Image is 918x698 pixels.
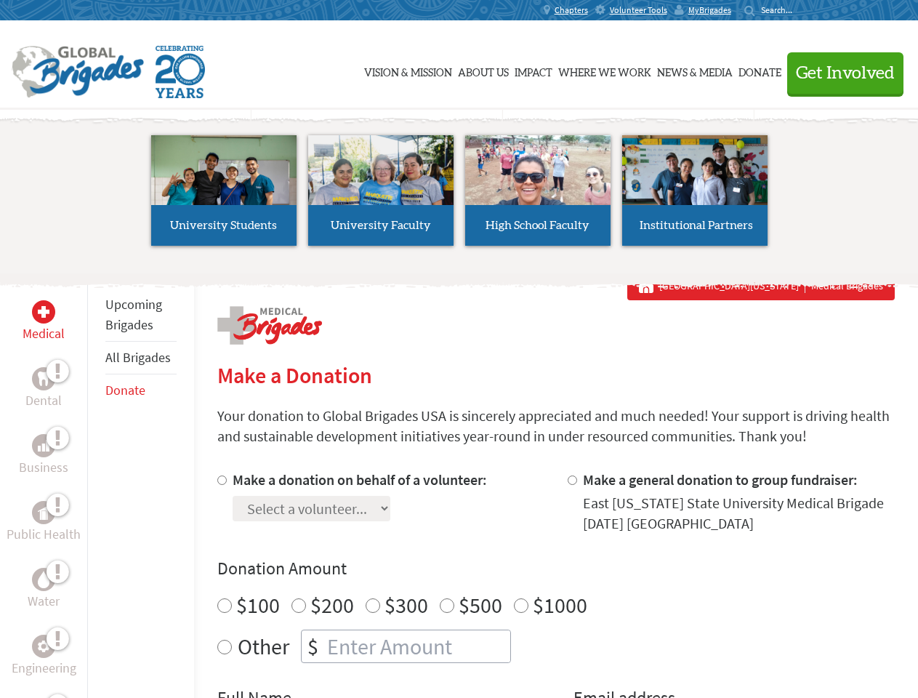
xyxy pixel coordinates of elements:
[217,362,895,388] h2: Make a Donation
[238,630,289,663] label: Other
[170,220,277,231] span: University Students
[302,630,324,662] div: $
[23,300,65,344] a: MedicalMedical
[105,296,162,333] a: Upcoming Brigades
[384,591,428,619] label: $300
[688,4,731,16] span: MyBrigades
[28,591,60,611] p: Water
[738,34,781,107] a: Donate
[151,135,297,232] img: menu_brigades_submenu_1.jpg
[486,220,589,231] span: High School Faculty
[19,457,68,478] p: Business
[7,524,81,545] p: Public Health
[151,135,297,246] a: University Students
[583,470,858,489] label: Make a general donation to group fundraiser:
[236,591,280,619] label: $100
[622,135,768,246] a: Institutional Partners
[533,591,587,619] label: $1000
[787,52,903,94] button: Get Involved
[28,568,60,611] a: WaterWater
[105,374,177,406] li: Donate
[19,434,68,478] a: BusinessBusiness
[105,342,177,374] li: All Brigades
[796,65,895,82] span: Get Involved
[12,658,76,678] p: Engineering
[25,367,62,411] a: DentalDental
[458,34,509,107] a: About Us
[217,306,322,345] img: logo-medical.png
[38,505,49,520] img: Public Health
[38,440,49,452] img: Business
[105,382,145,398] a: Donate
[610,4,667,16] span: Volunteer Tools
[105,349,171,366] a: All Brigades
[640,220,753,231] span: Institutional Partners
[364,34,452,107] a: Vision & Mission
[555,4,588,16] span: Chapters
[38,372,49,385] img: Dental
[12,46,144,98] img: Global Brigades Logo
[12,635,76,678] a: EngineeringEngineering
[38,641,49,652] img: Engineering
[558,34,651,107] a: Where We Work
[25,390,62,411] p: Dental
[308,135,454,233] img: menu_brigades_submenu_2.jpg
[156,46,205,98] img: Global Brigades Celebrating 20 Years
[38,306,49,318] img: Medical
[515,34,552,107] a: Impact
[465,135,611,246] a: High School Faculty
[23,324,65,344] p: Medical
[7,501,81,545] a: Public HealthPublic Health
[32,367,55,390] div: Dental
[308,135,454,246] a: University Faculty
[32,300,55,324] div: Medical
[761,4,802,15] input: Search...
[32,635,55,658] div: Engineering
[622,135,768,232] img: menu_brigades_submenu_4.jpg
[310,591,354,619] label: $200
[331,220,431,231] span: University Faculty
[465,135,611,206] img: menu_brigades_submenu_3.jpg
[105,289,177,342] li: Upcoming Brigades
[32,434,55,457] div: Business
[32,501,55,524] div: Public Health
[233,470,487,489] label: Make a donation on behalf of a volunteer:
[657,34,733,107] a: News & Media
[459,591,502,619] label: $500
[324,630,510,662] input: Enter Amount
[217,406,895,446] p: Your donation to Global Brigades USA is sincerely appreciated and much needed! Your support is dr...
[583,493,895,534] div: East [US_STATE] State University Medical Brigade [DATE] [GEOGRAPHIC_DATA]
[38,571,49,587] img: Water
[217,557,895,580] h4: Donation Amount
[32,568,55,591] div: Water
